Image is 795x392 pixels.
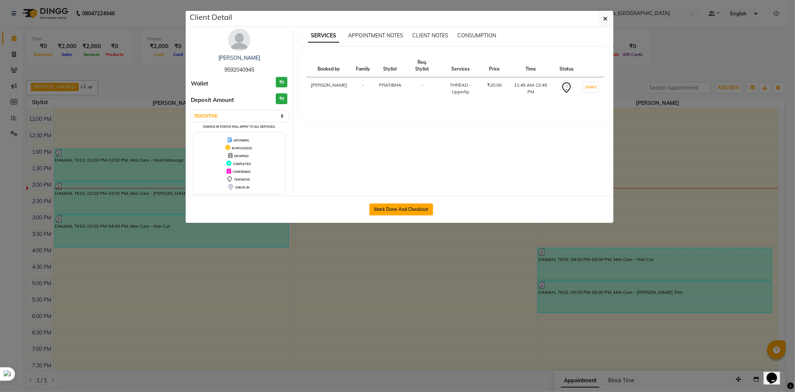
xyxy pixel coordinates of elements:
[191,96,234,105] span: Deposit Amount
[457,32,496,39] span: CONSUMPTION
[234,154,249,158] span: DROPPED
[233,139,249,142] span: UPCOMING
[232,146,252,150] span: IN PROGRESS
[276,77,287,88] h3: ₹0
[191,80,209,88] span: Wallet
[375,55,406,77] th: Stylist
[555,55,578,77] th: Status
[439,55,483,77] th: Services
[228,29,250,51] img: avatar
[306,77,351,100] td: [PERSON_NAME]
[412,32,448,39] span: CLIENT NOTES
[369,203,433,215] button: Mark Done And Checkout
[483,55,506,77] th: Price
[224,66,254,73] span: 9592040945
[351,55,375,77] th: Family
[351,77,375,100] td: -
[276,93,287,104] h3: ₹0
[487,82,502,88] div: ₹20.00
[235,186,249,189] span: CHECK-IN
[583,83,599,92] button: START
[233,162,251,166] span: COMPLETED
[308,29,339,43] span: SERVICES
[506,55,555,77] th: Time
[203,125,275,128] small: Change in status will apply to all services.
[234,178,250,181] span: TENTATIVE
[764,362,788,385] iframe: chat widget
[306,55,351,77] th: Booked by
[190,12,233,23] h5: Client Detail
[348,32,403,39] span: APPOINTMENT NOTES
[406,55,439,77] th: Req. Stylist
[443,82,478,95] div: THREAD - Upperlip
[218,55,260,61] a: [PERSON_NAME]
[506,77,555,100] td: 11:45 AM-12:45 PM
[406,77,439,100] td: -
[233,170,250,174] span: CONFIRMED
[379,82,401,88] span: PRATIBHA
